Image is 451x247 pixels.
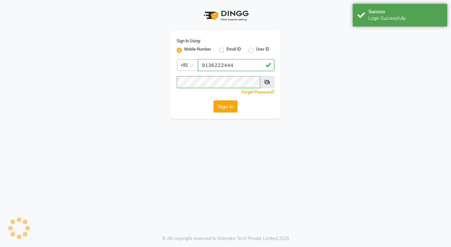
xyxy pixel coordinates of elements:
label: Mobile Number [184,46,211,54]
label: User ID [256,46,269,54]
button: Sign In [214,100,237,112]
div: Login Successfully. [368,15,442,22]
div: Success [368,9,442,15]
label: Sign In Using: [177,38,201,44]
a: Forgot Password? [242,90,274,94]
label: Email ID [226,46,241,54]
input: Username [198,59,274,71]
input: Username [177,76,260,88]
img: logo1.svg [200,6,251,25]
